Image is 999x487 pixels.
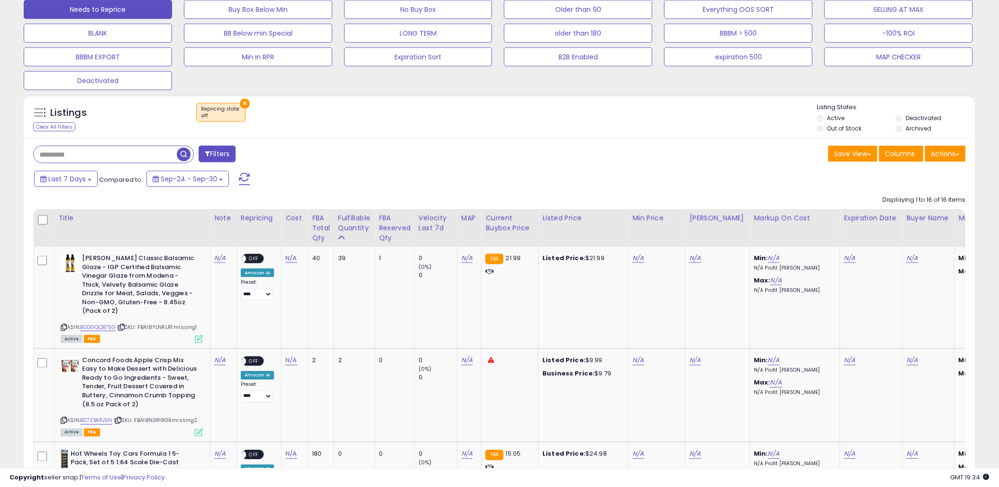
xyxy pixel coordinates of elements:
[542,370,621,378] div: $9.79
[750,209,840,247] th: The percentage added to the cost of goods (COGS) that forms the calculator for Min & Max prices.
[214,356,226,365] a: N/A
[285,253,297,263] a: N/A
[50,106,87,120] h5: Listings
[664,24,813,43] button: BBBM > 500
[486,254,503,264] small: FBA
[506,253,521,262] span: 21.99
[419,271,457,280] div: 0
[461,356,473,365] a: N/A
[379,254,407,262] div: 1
[770,378,782,388] a: N/A
[689,450,701,459] a: N/A
[844,356,855,365] a: N/A
[419,450,457,459] div: 0
[883,196,966,205] div: Displaying 1 to 16 of 16 items
[338,450,367,459] div: 0
[419,254,457,262] div: 0
[906,114,942,122] label: Deactivated
[61,254,80,273] img: 41bE6vSciWL._SL40_.jpg
[461,253,473,263] a: N/A
[959,450,973,459] strong: Min:
[907,213,951,223] div: Buyer Name
[486,450,503,460] small: FBA
[246,450,261,459] span: OFF
[24,47,172,66] button: BBBM EXPORT
[632,253,644,263] a: N/A
[285,356,297,365] a: N/A
[906,124,932,132] label: Archived
[61,429,82,437] span: All listings currently available for purchase on Amazon
[161,174,217,184] span: Sep-24 - Sep-30
[379,213,411,243] div: FBA Reserved Qty
[117,323,197,331] span: | SKU: FBA18YLNRLR1.missing1
[241,213,277,223] div: Repricing
[844,253,855,263] a: N/A
[114,417,198,424] span: | SKU: FBA18N3R1RGX.missing2
[925,146,966,162] button: Actions
[214,253,226,263] a: N/A
[58,213,206,223] div: Title
[48,174,86,184] span: Last 7 Days
[542,213,624,223] div: Listed Price
[285,213,304,223] div: Cost
[844,213,898,223] div: Expiration Date
[689,253,701,263] a: N/A
[379,356,407,365] div: 0
[768,450,779,459] a: N/A
[99,175,143,184] span: Compared to:
[959,356,973,365] strong: Min:
[202,105,240,120] span: Repricing state :
[754,356,768,365] b: Min:
[214,213,233,223] div: Note
[542,356,621,365] div: $9.99
[246,357,261,365] span: OFF
[9,473,44,482] strong: Copyright
[664,47,813,66] button: expiration 500
[202,112,240,119] div: off
[542,254,621,262] div: $21.99
[123,473,165,482] a: Privacy Policy
[240,99,250,109] button: ×
[754,265,833,272] p: N/A Profit [PERSON_NAME]
[461,450,473,459] a: N/A
[34,171,98,187] button: Last 7 Days
[82,356,197,412] b: Concord Foods Apple Crisp Mix Easy to Make Dessert with Delicious Ready to Go Ingredients - Sweet...
[199,146,236,162] button: Filters
[907,450,918,459] a: N/A
[506,450,521,459] span: 15.05
[82,254,197,318] b: [PERSON_NAME] Classic Balsamic Glaze - IGP Certified Balsamic Vinegar Glaze from Modena - Thick, ...
[285,450,297,459] a: N/A
[344,24,493,43] button: LONG TERM
[689,213,746,223] div: [PERSON_NAME]
[903,209,955,247] th: CSV column name: cust_attr_4_Buyer Name
[879,146,924,162] button: Columns
[632,213,681,223] div: Min Price
[312,450,327,459] div: 180
[241,371,274,380] div: Amazon AI
[80,323,116,331] a: B0DGQQB75G
[61,356,80,375] img: 5168Bvb-9KL._SL40_.jpg
[419,374,457,382] div: 0
[768,356,779,365] a: N/A
[542,369,595,378] b: Business Price:
[241,279,274,300] div: Preset:
[84,429,100,437] span: FBA
[338,356,367,365] div: 2
[61,450,68,469] img: 416SuXxSUQL._SL40_.jpg
[80,417,112,425] a: B07ZBM1J5N
[754,213,836,223] div: Markup on Cost
[959,253,973,262] strong: Min:
[825,47,973,66] button: MAP CHECKER
[184,47,332,66] button: Min in RPR
[754,276,770,285] b: Max:
[504,24,652,43] button: older than 180
[959,267,975,276] strong: Max:
[504,47,652,66] button: B2B Enabled
[817,103,975,112] p: Listing States:
[959,369,975,378] strong: Max:
[184,24,332,43] button: BB Below min Special
[754,253,768,262] b: Min:
[754,390,833,396] p: N/A Profit [PERSON_NAME]
[241,269,274,277] div: Amazon AI
[828,146,878,162] button: Save View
